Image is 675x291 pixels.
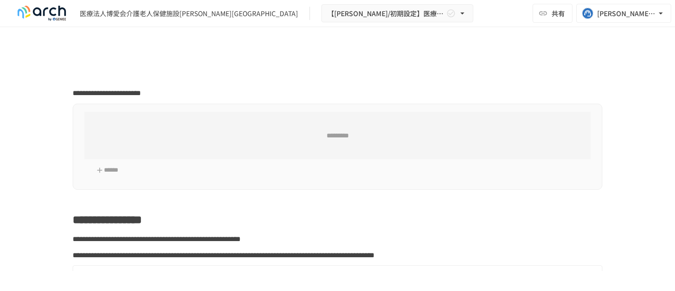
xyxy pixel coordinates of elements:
img: logo-default@2x-9cf2c760.svg [11,6,72,21]
span: 共有 [552,8,565,19]
button: 共有 [533,4,572,23]
button: 【[PERSON_NAME]/初期設定】医療法人博愛会介護老人保健施設[PERSON_NAME]園 様_初期設定サポート [321,4,473,23]
div: [PERSON_NAME][EMAIL_ADDRESS][DOMAIN_NAME] [597,8,656,19]
button: [PERSON_NAME][EMAIL_ADDRESS][DOMAIN_NAME] [576,4,671,23]
div: 医療法人博愛会介護老人保健施設[PERSON_NAME][GEOGRAPHIC_DATA] [80,9,298,19]
span: 【[PERSON_NAME]/初期設定】医療法人博愛会介護老人保健施設[PERSON_NAME]園 様_初期設定サポート [328,8,444,19]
